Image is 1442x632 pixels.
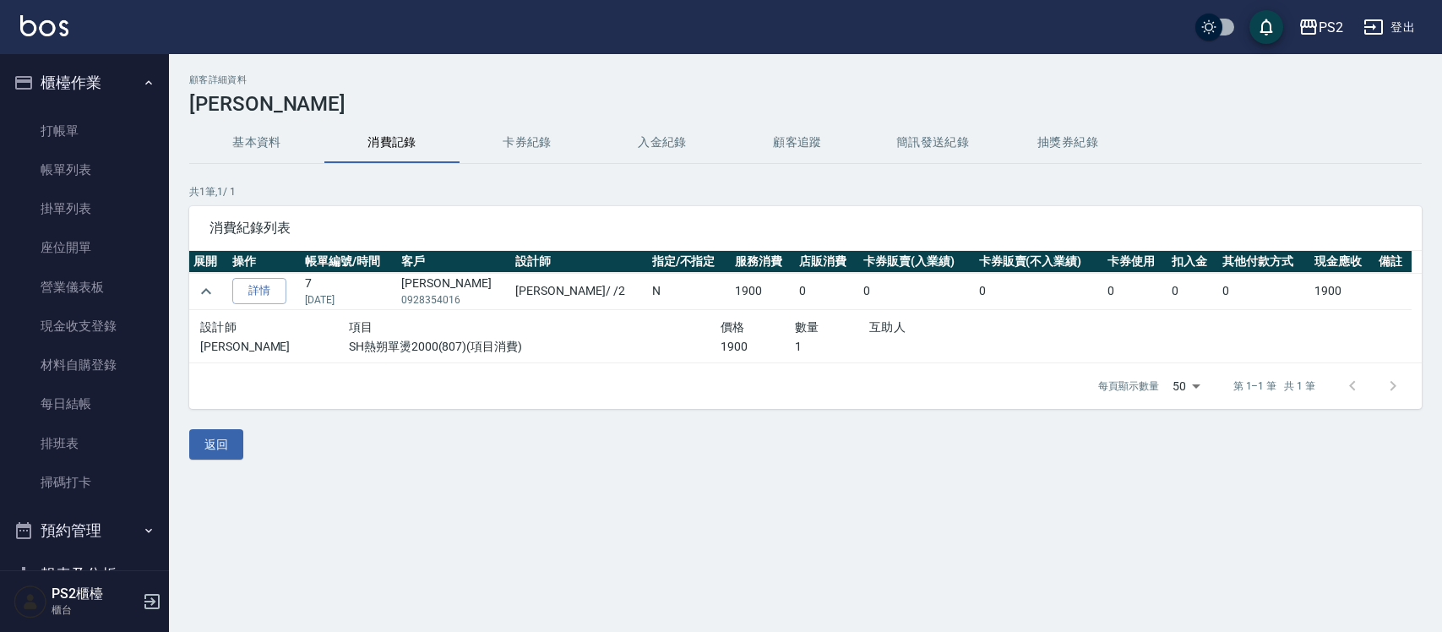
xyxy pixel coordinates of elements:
[349,320,373,334] span: 項目
[397,273,511,310] td: [PERSON_NAME]
[975,273,1103,310] td: 0
[52,602,138,618] p: 櫃台
[1166,363,1206,409] div: 50
[648,251,731,273] th: 指定/不指定
[1167,251,1218,273] th: 扣入金
[7,463,162,502] a: 掃碼打卡
[731,273,795,310] td: 1900
[7,61,162,105] button: 櫃檯作業
[301,251,397,273] th: 帳單編號/時間
[1098,379,1159,394] p: 每頁顯示數量
[200,338,349,356] p: [PERSON_NAME]
[859,273,974,310] td: 0
[511,251,647,273] th: 設計師
[1218,273,1310,310] td: 0
[228,251,301,273] th: 操作
[648,273,731,310] td: N
[189,251,228,273] th: 展開
[189,92,1422,116] h3: [PERSON_NAME]
[209,220,1401,237] span: 消費紀錄列表
[305,292,393,308] p: [DATE]
[1103,251,1167,273] th: 卡券使用
[795,338,869,356] p: 1
[1103,273,1167,310] td: 0
[7,268,162,307] a: 營業儀表板
[1310,273,1374,310] td: 1900
[189,74,1422,85] h2: 顧客詳細資料
[1310,251,1374,273] th: 現金應收
[397,251,511,273] th: 客戶
[1249,10,1283,44] button: save
[7,346,162,384] a: 材料自購登錄
[721,338,795,356] p: 1900
[7,112,162,150] a: 打帳單
[975,251,1103,273] th: 卡券販賣(不入業績)
[7,384,162,423] a: 每日結帳
[7,228,162,267] a: 座位開單
[20,15,68,36] img: Logo
[7,307,162,346] a: 現金收支登錄
[869,320,906,334] span: 互助人
[1374,251,1412,273] th: 備註
[859,251,974,273] th: 卡券販賣(入業績)
[200,320,237,334] span: 設計師
[595,123,730,163] button: 入金紀錄
[349,338,721,356] p: SH熱朔單燙2000(807)(項目消費)
[14,585,47,618] img: Person
[189,123,324,163] button: 基本資料
[1000,123,1135,163] button: 抽獎券紀錄
[7,150,162,189] a: 帳單列表
[730,123,865,163] button: 顧客追蹤
[189,184,1422,199] p: 共 1 筆, 1 / 1
[232,278,286,304] a: 詳情
[795,273,859,310] td: 0
[401,292,507,308] p: 0928354016
[511,273,647,310] td: [PERSON_NAME] / /2
[1233,379,1315,394] p: 第 1–1 筆 共 1 筆
[7,424,162,463] a: 排班表
[795,251,859,273] th: 店販消費
[324,123,460,163] button: 消費記錄
[731,251,795,273] th: 服務消費
[1319,17,1343,38] div: PS2
[7,189,162,228] a: 掛單列表
[795,320,819,334] span: 數量
[193,279,219,304] button: expand row
[52,586,138,602] h5: PS2櫃檯
[865,123,1000,163] button: 簡訊發送紀錄
[1218,251,1310,273] th: 其他付款方式
[7,509,162,553] button: 預約管理
[7,553,162,597] button: 報表及分析
[460,123,595,163] button: 卡券紀錄
[1292,10,1350,45] button: PS2
[301,273,397,310] td: 7
[1167,273,1218,310] td: 0
[1357,12,1422,43] button: 登出
[721,320,745,334] span: 價格
[189,429,243,460] button: 返回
